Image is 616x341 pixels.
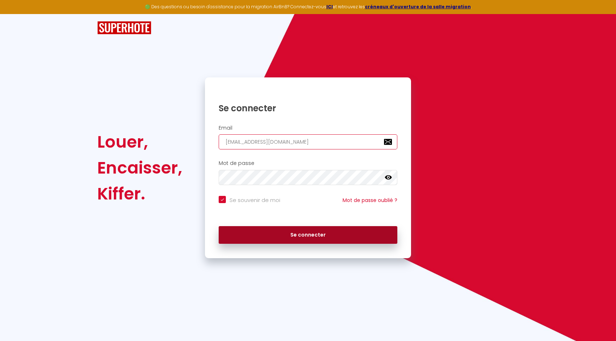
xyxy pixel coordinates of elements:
a: Mot de passe oublié ? [343,197,397,204]
button: Se connecter [219,226,397,244]
input: Ton Email [219,134,397,149]
a: créneaux d'ouverture de la salle migration [365,4,471,10]
a: ICI [326,4,333,10]
h2: Email [219,125,397,131]
div: Encaisser, [97,155,182,181]
img: SuperHote logo [97,21,151,35]
h1: Se connecter [219,103,397,114]
h2: Mot de passe [219,160,397,166]
button: Ouvrir le widget de chat LiveChat [6,3,27,24]
div: Kiffer. [97,181,182,207]
div: Louer, [97,129,182,155]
